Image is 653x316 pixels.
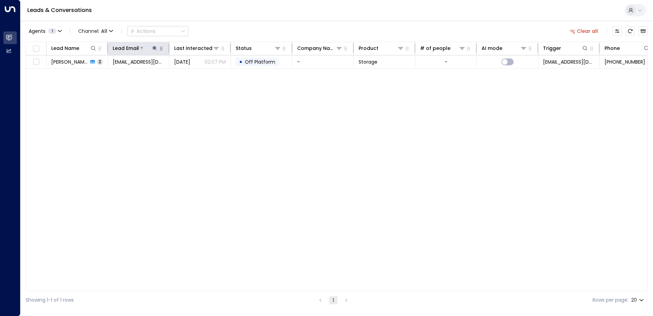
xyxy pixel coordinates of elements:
[543,44,561,52] div: Trigger
[130,28,155,34] div: Actions
[26,297,74,304] div: Showing 1-1 of 1 rows
[445,58,447,65] div: -
[26,26,64,36] button: Agents1
[297,44,343,52] div: Company Name
[48,28,56,34] span: 1
[29,29,45,34] span: Agents
[297,44,336,52] div: Company Name
[593,297,628,304] label: Rows per page:
[51,44,79,52] div: Lead Name
[420,44,466,52] div: # of people
[75,26,116,36] span: Channel:
[236,44,281,52] div: Status
[101,28,107,34] span: All
[605,44,650,52] div: Phone
[51,44,97,52] div: Lead Name
[316,296,351,304] nav: pagination navigation
[631,295,645,305] div: 20
[174,44,212,52] div: Last Interacted
[482,44,527,52] div: AI mode
[625,26,635,36] span: Refresh
[236,44,252,52] div: Status
[567,26,601,36] button: Clear all
[543,44,588,52] div: Trigger
[482,44,502,52] div: AI mode
[543,58,595,65] span: leads@space-station.co.uk
[127,26,189,36] button: Actions
[113,58,164,65] span: janeboddington2@gmail.com
[359,44,404,52] div: Product
[245,58,275,65] span: Off Platform
[329,296,337,304] button: page 1
[113,44,158,52] div: Lead Email
[292,55,354,68] td: -
[420,44,450,52] div: # of people
[638,26,648,36] button: Archived Leads
[113,44,139,52] div: Lead Email
[605,58,645,65] span: +447967212147
[359,58,377,65] span: Storage
[127,26,189,36] div: Button group with a nested menu
[32,58,40,66] span: Toggle select row
[239,56,242,68] div: •
[75,26,116,36] button: Channel:All
[174,44,220,52] div: Last Interacted
[27,6,92,14] a: Leads & Conversations
[359,44,378,52] div: Product
[97,59,103,65] span: 2
[605,44,620,52] div: Phone
[32,44,40,53] span: Toggle select all
[612,26,622,36] button: Customize
[174,58,190,65] span: Jul 26, 2025
[51,58,88,65] span: Jane Boddington
[205,58,226,65] p: 02:07 PM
